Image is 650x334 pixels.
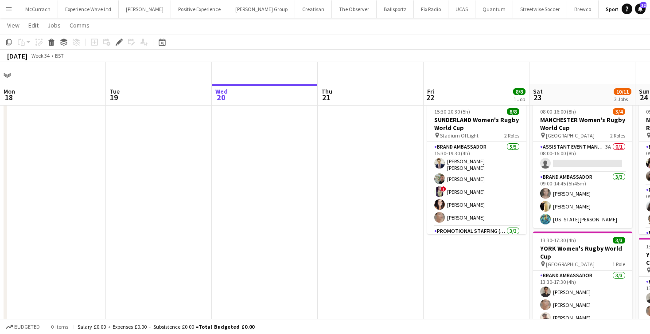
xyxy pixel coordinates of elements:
[320,92,332,102] span: 21
[533,172,632,228] app-card-role: Brand Ambassador3/309:00-14:45 (5h45m)[PERSON_NAME][PERSON_NAME][US_STATE][PERSON_NAME]
[427,142,526,226] app-card-role: Brand Ambassador5/515:30-19:30 (4h)[PERSON_NAME] [PERSON_NAME][PERSON_NAME]![PERSON_NAME][PERSON_...
[427,87,434,95] span: Fri
[638,92,650,102] span: 24
[215,87,228,95] span: Wed
[533,271,632,326] app-card-role: Brand Ambassador3/313:30-17:30 (4h)[PERSON_NAME][PERSON_NAME][PERSON_NAME]
[109,87,120,95] span: Tue
[58,0,119,18] button: Experience Wave Ltd
[567,0,599,18] button: Brewco
[532,92,543,102] span: 23
[214,92,228,102] span: 20
[504,132,519,139] span: 2 Roles
[108,92,120,102] span: 19
[540,108,576,115] span: 08:00-16:00 (8h)
[18,0,58,18] button: McCurrach
[414,0,448,18] button: Fix Radio
[426,92,434,102] span: 22
[514,96,525,102] div: 1 Job
[639,87,650,95] span: Sun
[533,103,632,228] app-job-card: 08:00-16:00 (8h)3/4MANCHESTER Women's Rugby World Cup [GEOGRAPHIC_DATA]2 RolesAssistant Event Man...
[228,0,295,18] button: [PERSON_NAME] Group
[475,0,513,18] button: Quantum
[25,20,42,31] a: Edit
[49,323,70,330] span: 0 items
[4,322,41,332] button: Budgeted
[7,21,19,29] span: View
[507,108,519,115] span: 8/8
[427,116,526,132] h3: SUNDERLAND Women's Rugby World Cup
[44,20,64,31] a: Jobs
[427,103,526,234] app-job-card: 15:30-20:30 (5h)8/8SUNDERLAND Women's Rugby World Cup Stadium Of Light2 RolesBrand Ambassador5/51...
[427,226,526,282] app-card-role: Promotional Staffing (Brand Ambassadors)3/3
[640,2,646,8] span: 32
[4,87,15,95] span: Mon
[513,0,567,18] button: Streetwise Soccer
[199,323,254,330] span: Total Budgeted £0.00
[614,88,631,95] span: 10/11
[440,132,479,139] span: Stadium Of Light
[546,261,595,267] span: [GEOGRAPHIC_DATA]
[614,96,631,102] div: 3 Jobs
[321,87,332,95] span: Thu
[441,186,446,192] span: !
[66,20,93,31] a: Comms
[635,4,646,14] a: 32
[533,244,632,260] h3: YORK Women's Rugby World Cup
[613,108,625,115] span: 3/4
[4,20,23,31] a: View
[171,0,228,18] button: Positive Experience
[377,0,414,18] button: Ballsportz
[28,21,39,29] span: Edit
[7,51,27,60] div: [DATE]
[55,52,64,59] div: BST
[546,132,595,139] span: [GEOGRAPHIC_DATA]
[610,132,625,139] span: 2 Roles
[613,237,625,244] span: 3/3
[533,232,632,326] app-job-card: 13:30-17:30 (4h)3/3YORK Women's Rugby World Cup [GEOGRAPHIC_DATA]1 RoleBrand Ambassador3/313:30-1...
[70,21,90,29] span: Comms
[14,324,40,330] span: Budgeted
[612,261,625,267] span: 1 Role
[332,0,377,18] button: The Observer
[2,92,15,102] span: 18
[29,52,51,59] span: Week 34
[533,142,632,172] app-card-role: Assistant Event Manager3A0/108:00-16:00 (8h)
[47,21,61,29] span: Jobs
[434,108,470,115] span: 15:30-20:30 (5h)
[78,323,254,330] div: Salary £0.00 + Expenses £0.00 + Subsistence £0.00 =
[513,88,525,95] span: 8/8
[295,0,332,18] button: Creatisan
[540,237,576,244] span: 13:30-17:30 (4h)
[119,0,171,18] button: [PERSON_NAME]
[448,0,475,18] button: UCAS
[533,87,543,95] span: Sat
[533,116,632,132] h3: MANCHESTER Women's Rugby World Cup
